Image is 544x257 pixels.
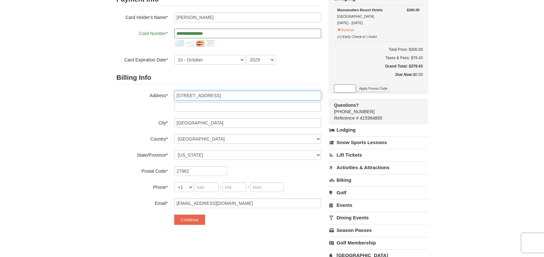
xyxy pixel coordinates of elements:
[174,13,321,22] input: Card Holder Name
[329,174,428,186] a: Biking
[334,46,423,53] h6: Total Price: $300.00
[329,124,428,136] a: Lodging
[334,102,416,114] span: [PHONE_NUMBER]
[174,215,205,225] button: Continue
[329,212,428,224] a: Dining Events
[220,184,222,189] span: -
[337,8,383,12] strong: Massanutten Resort Hotels
[329,149,428,161] a: Lift Tickets
[116,13,168,21] label: Card Holder's Name*
[337,25,355,33] button: Remove
[357,85,390,92] button: Apply Promo Code
[334,63,423,69] h5: Grand Total: $379.43
[329,187,428,198] a: Golf
[337,32,377,40] button: [+] Early Check-in | Hotel
[195,182,219,192] input: xxx
[222,182,246,192] input: xxx
[250,182,284,192] input: xxxx
[329,161,428,173] a: Activities & Attractions
[329,237,428,249] a: Golf Membership
[395,72,413,77] strong: Due Now:
[116,182,168,190] label: Phone*
[174,198,321,208] input: Email
[407,7,420,13] strong: $300.00
[174,118,321,128] input: City
[337,7,420,26] div: [GEOGRAPHIC_DATA] [DATE] - [DATE]
[116,198,168,207] label: Email*
[185,38,195,49] img: discover.png
[329,136,428,148] a: Snow Sports Lessons
[205,38,215,49] img: visa.png
[248,184,249,189] span: -
[116,91,168,99] label: Address*
[195,38,205,49] img: mastercard.png
[360,115,382,121] span: 415964895
[334,55,423,61] div: Taxes & Fees: $79.43
[174,166,227,176] input: Postal Code
[329,199,428,211] a: Events
[329,224,428,236] a: Season Passes
[116,166,168,174] label: Postal Code*
[116,150,168,158] label: State/Province*
[174,38,185,49] img: amex.png
[116,71,321,84] h2: Billing Info
[116,29,168,37] label: Card Number*
[334,103,359,108] strong: Questions?
[116,55,168,63] label: Card Expiration Date*
[174,91,321,100] input: Billing Info
[334,115,358,121] span: Reference #
[116,134,168,142] label: Country*
[334,71,423,84] div: $0.00
[116,118,168,126] label: City*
